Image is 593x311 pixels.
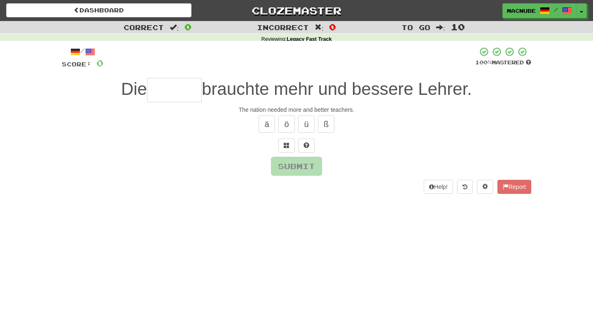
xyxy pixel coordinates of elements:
span: Die [121,79,147,99]
button: ä [259,115,275,133]
span: 0 [184,22,191,32]
span: : [170,24,179,31]
button: ö [278,115,295,133]
span: 10 [451,22,465,32]
span: 0 [329,22,336,32]
span: Score: [62,61,91,68]
button: Help! [424,180,453,194]
span: Correct [124,23,164,31]
span: To go [402,23,430,31]
button: Report [497,180,531,194]
button: ü [298,115,315,133]
span: / [554,7,558,12]
a: macnube / [502,3,577,18]
div: / [62,47,103,57]
strong: Legacy Fast Track [287,36,332,42]
div: The nation needed more and better teachers. [62,106,531,114]
a: Dashboard [6,3,191,17]
div: Mastered [475,59,531,66]
span: : [436,24,445,31]
button: Submit [271,157,322,176]
a: Clozemaster [204,3,389,18]
span: 100 % [475,59,492,66]
span: Incorrect [257,23,309,31]
span: brauchte mehr und bessere Lehrer. [202,79,472,99]
button: Single letter hint - you only get 1 per sentence and score half the points! alt+h [298,139,315,153]
span: macnube [507,7,536,14]
button: Switch sentence to multiple choice alt+p [278,139,295,153]
span: : [315,24,324,31]
span: 0 [96,58,103,68]
button: Round history (alt+y) [457,180,473,194]
button: ß [318,115,334,133]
